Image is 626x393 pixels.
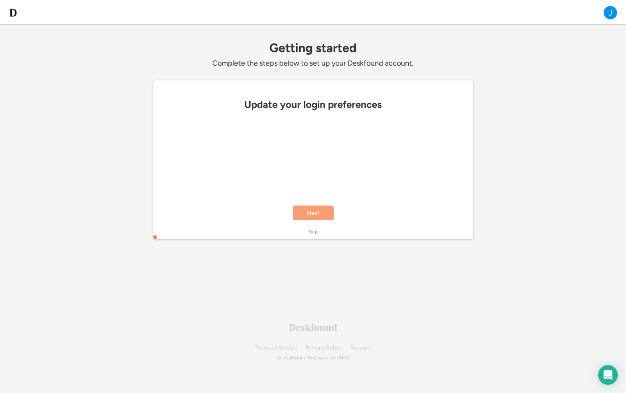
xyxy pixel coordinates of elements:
div: Complete the steps below to set up your Deskfound account. [153,59,473,68]
div: Getting started [153,41,473,55]
div: 0% [155,235,475,239]
div: Skip [308,228,318,235]
div: Deskfound [289,322,337,332]
a: Privacy Policy [305,345,342,351]
img: J.png [603,5,618,20]
div: Open Intercom Messenger [598,365,618,385]
button: Next [293,206,334,220]
a: Support [350,345,371,351]
a: Terms of Service [255,345,297,351]
img: d-whitebg.png [8,8,18,18]
div: Update your login preferences [157,99,469,110]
